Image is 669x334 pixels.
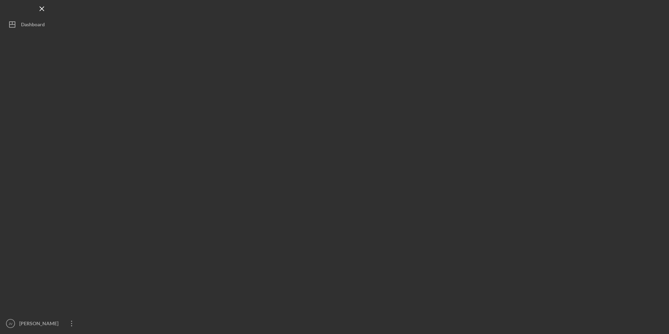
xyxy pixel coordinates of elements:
[17,316,63,332] div: [PERSON_NAME]
[21,18,45,33] div: Dashboard
[8,322,13,326] text: JV
[3,316,80,330] button: JV[PERSON_NAME]
[3,18,80,32] button: Dashboard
